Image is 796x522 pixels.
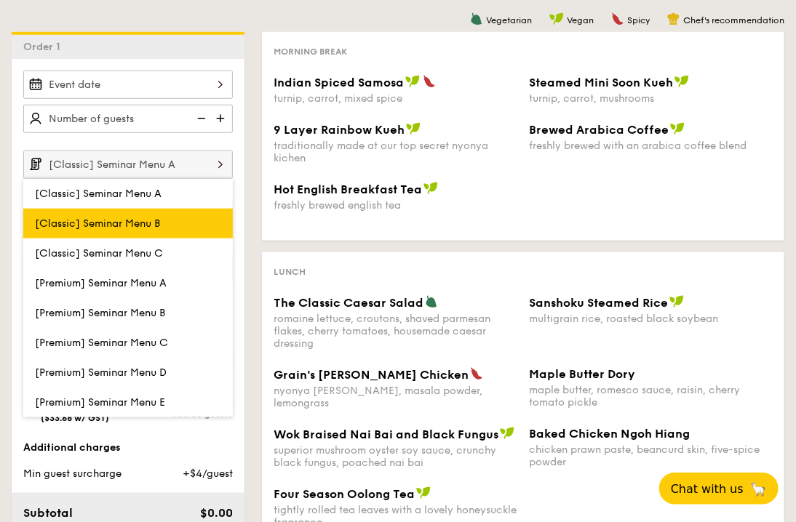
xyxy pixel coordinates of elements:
span: [Premium] Seminar Menu E [35,396,165,409]
span: Four Season Oolong Tea [274,487,415,501]
span: [Classic] Seminar Menu C [35,247,163,260]
img: icon-reduce.1d2dbef1.svg [189,105,211,132]
span: [Premium] Seminar Menu C [35,337,168,349]
img: icon-vegan.f8ff3823.svg [500,427,514,440]
span: Wok Braised Nai Bai and Black Fungus [274,427,498,441]
img: icon-vegan.f8ff3823.svg [670,122,685,135]
span: Chef's recommendation [683,15,784,25]
span: Sanshoku Steamed Rice [529,296,668,310]
span: Steamed Mini Soon Kueh [529,76,673,89]
span: Baked Chicken Ngoh Hiang [529,427,690,441]
img: icon-spicy.37a8142b.svg [611,12,624,25]
span: [Classic] Seminar Menu B [35,217,160,230]
span: Hot English Breakfast Tea [274,182,422,196]
span: The Classic Caesar Salad [274,296,423,310]
img: icon-chef-hat.a58ddaea.svg [667,12,680,25]
span: Maple Butter Dory [529,367,635,381]
img: icon-vegan.f8ff3823.svg [549,12,564,25]
span: Brewed Arabica Coffee [529,123,669,137]
span: +$4/guest [183,467,233,480]
span: Indian Spiced Samosa [274,76,404,89]
img: icon-add.58712e84.svg [211,105,233,132]
img: icon-spicy.37a8142b.svg [470,367,483,380]
span: 🦙 [749,481,767,497]
span: Chat with us [671,482,744,496]
img: icon-vegan.f8ff3823.svg [669,295,684,308]
span: Min guest surcharge [23,467,122,480]
img: icon-vegan.f8ff3823.svg [405,75,420,88]
img: icon-vegan.f8ff3823.svg [423,182,438,195]
button: Chat with us🦙 [659,473,779,505]
div: turnip, carrot, mushrooms [529,92,773,105]
div: freshly brewed english tea [274,199,517,212]
div: chicken prawn paste, beancurd skin, five-spice powder [529,443,773,468]
div: freshly brewed with an arabica coffee blend [529,140,773,152]
span: ($33.68 w/ GST) [41,413,109,423]
input: Number of guests [23,105,233,133]
img: icon-vegan.f8ff3823.svg [674,75,689,88]
span: Order 1 [23,41,66,53]
span: Vegetarian [486,15,532,25]
span: Subtotal [23,506,73,520]
div: romaine lettuce, croutons, shaved parmesan flakes, cherry tomatoes, housemade caesar dressing [274,313,517,350]
span: 9 Layer Rainbow Kueh [274,123,405,137]
span: [Premium] Seminar Menu B [35,307,165,319]
img: icon-chevron-right.3c0dfbd6.svg [208,150,233,178]
div: Additional charges [23,441,233,455]
img: icon-vegetarian.fe4039eb.svg [470,12,483,25]
div: superior mushroom oyster soy sauce, crunchy black fungus, poached nai bai [274,444,517,469]
span: Grain's [PERSON_NAME] Chicken [274,368,469,382]
div: turnip, carrot, mixed spice [274,92,517,105]
input: Event date [23,71,233,99]
div: traditionally made at our top secret nyonya kichen [274,140,517,164]
span: Spicy [627,15,650,25]
span: [Classic] Seminar Menu A [35,188,162,200]
img: icon-vegan.f8ff3823.svg [416,486,431,499]
span: [Premium] Seminar Menu D [35,366,167,379]
span: $0.00 [200,506,233,520]
span: [Premium] Seminar Menu A [35,277,167,289]
div: nyonya [PERSON_NAME], masala powder, lemongrass [274,385,517,409]
img: icon-spicy.37a8142b.svg [423,75,436,88]
span: Vegan [567,15,594,25]
div: maple butter, romesco sauce, raisin, cherry tomato pickle [529,384,773,409]
span: Morning break [274,47,347,57]
img: icon-vegan.f8ff3823.svg [406,122,421,135]
span: Lunch [274,267,306,277]
img: icon-vegetarian.fe4039eb.svg [425,295,438,308]
div: multigrain rice, roasted black soybean [529,313,773,325]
